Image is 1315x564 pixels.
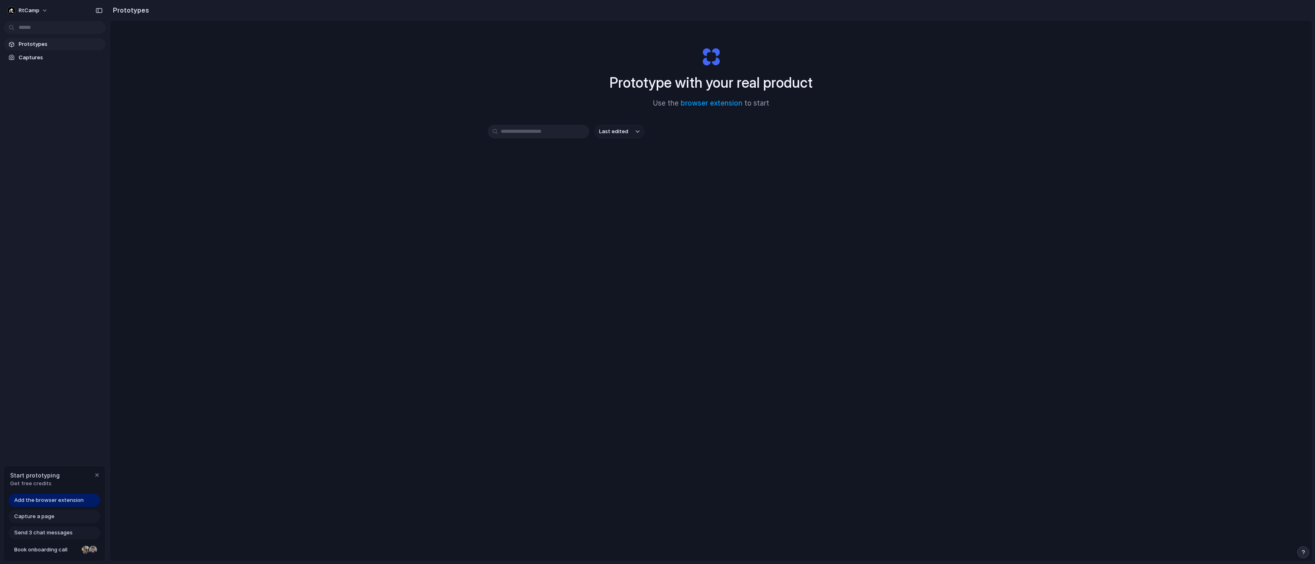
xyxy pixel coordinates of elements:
[4,52,106,64] a: Captures
[10,471,60,480] span: Start prototyping
[19,54,102,62] span: Captures
[81,545,91,555] div: Nicole Kubica
[610,72,813,93] h1: Prototype with your real product
[19,6,39,15] span: rtCamp
[10,480,60,488] span: Get free credits
[653,98,769,109] span: Use the to start
[19,40,102,48] span: Prototypes
[4,4,52,17] button: rtCamp
[14,512,54,521] span: Capture a page
[88,545,98,555] div: Christian Iacullo
[599,127,628,136] span: Last edited
[110,5,149,15] h2: Prototypes
[14,546,78,554] span: Book onboarding call
[4,38,106,50] a: Prototypes
[14,496,84,504] span: Add the browser extension
[594,125,645,138] button: Last edited
[681,99,742,107] a: browser extension
[14,529,73,537] span: Send 3 chat messages
[9,543,100,556] a: Book onboarding call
